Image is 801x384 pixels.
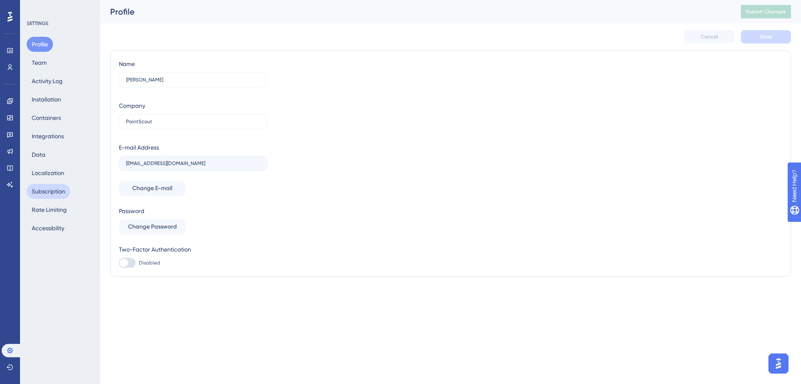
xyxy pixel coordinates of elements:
[27,55,52,70] button: Team
[27,74,68,89] button: Activity Log
[701,33,718,40] span: Cancel
[760,33,772,40] span: Save
[126,119,260,125] input: Company Name
[27,110,66,125] button: Containers
[741,5,791,18] button: Publish Changes
[27,92,66,107] button: Installation
[27,221,69,236] button: Accessibility
[119,59,135,69] div: Name
[27,202,72,217] button: Rate Limiting
[684,30,734,43] button: Cancel
[746,8,786,15] span: Publish Changes
[128,222,177,232] span: Change Password
[119,142,159,153] div: E-mail Address
[27,129,69,144] button: Integrations
[27,37,53,52] button: Profile
[139,259,160,266] span: Disabled
[741,30,791,43] button: Save
[27,184,70,199] button: Subscription
[119,206,267,216] div: Password
[119,101,145,111] div: Company
[126,160,260,166] input: E-mail Address
[110,6,720,18] div: Profile
[27,165,69,181] button: Localization
[766,351,791,376] iframe: UserGuiding AI Assistant Launcher
[119,181,186,196] button: Change E-mail
[27,147,50,162] button: Data
[132,183,172,193] span: Change E-mail
[27,20,94,27] div: SETTINGS
[126,77,260,83] input: Name Surname
[20,2,52,12] span: Need Help?
[119,219,186,234] button: Change Password
[119,244,267,254] div: Two-Factor Authentication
